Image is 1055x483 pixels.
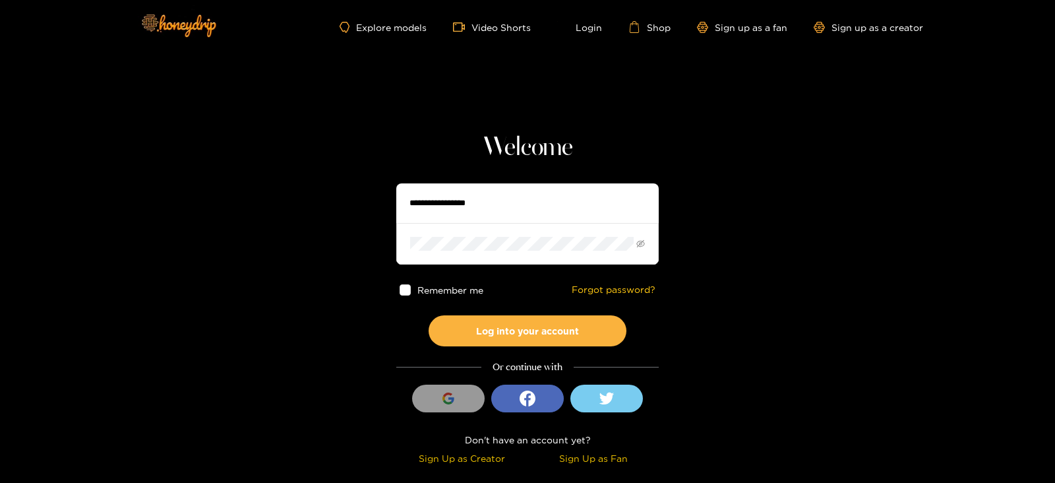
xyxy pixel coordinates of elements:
a: Forgot password? [572,284,655,296]
div: Sign Up as Creator [400,451,524,466]
div: Or continue with [396,360,659,375]
a: Sign up as a fan [697,22,787,33]
a: Shop [628,21,671,33]
a: Login [557,21,602,33]
span: video-camera [453,21,471,33]
span: eye-invisible [636,240,645,248]
a: Video Shorts [453,21,531,33]
h1: Welcome [396,132,659,164]
div: Don't have an account yet? [396,432,659,447]
div: Sign Up as Fan [531,451,655,466]
a: Explore models [340,22,427,33]
a: Sign up as a creator [814,22,923,33]
button: Log into your account [429,315,626,346]
span: Remember me [417,285,483,295]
